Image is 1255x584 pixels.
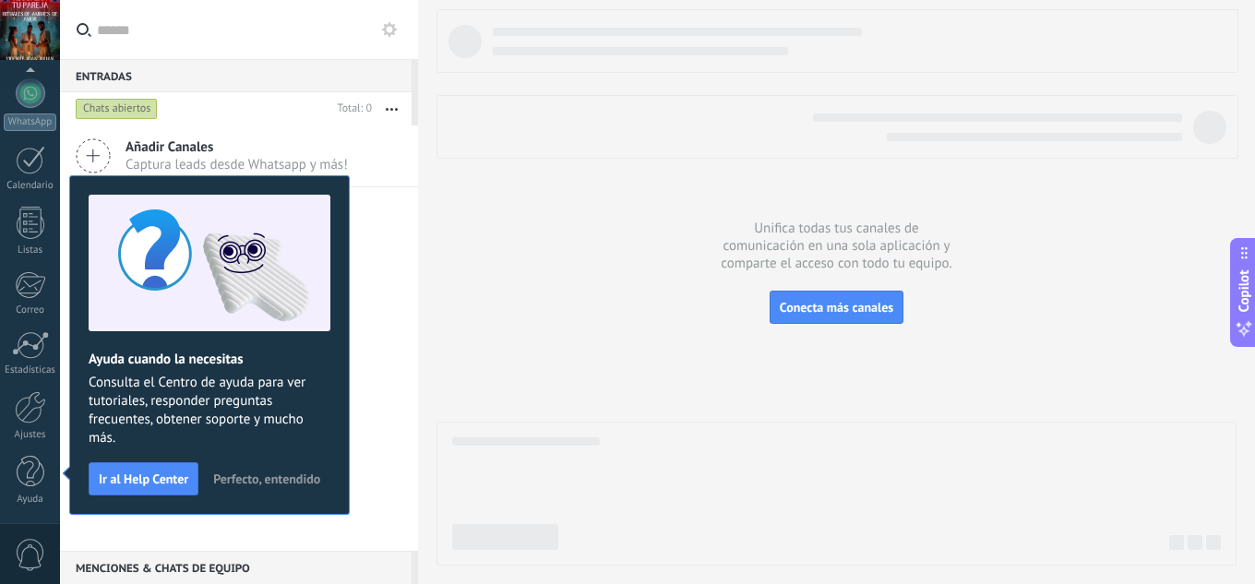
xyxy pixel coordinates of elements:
[4,244,57,256] div: Listas
[125,138,348,156] span: Añadir Canales
[372,92,412,125] button: Más
[4,494,57,506] div: Ayuda
[1235,269,1253,312] span: Copilot
[4,180,57,192] div: Calendario
[4,429,57,441] div: Ajustes
[60,59,412,92] div: Entradas
[213,472,320,485] span: Perfecto, entendido
[89,351,330,368] h2: Ayuda cuando la necesitas
[205,465,329,493] button: Perfecto, entendido
[780,299,893,316] span: Conecta más canales
[76,98,158,120] div: Chats abiertos
[4,304,57,316] div: Correo
[330,100,372,118] div: Total: 0
[4,113,56,131] div: WhatsApp
[89,462,198,495] button: Ir al Help Center
[60,551,412,584] div: Menciones & Chats de equipo
[770,291,903,324] button: Conecta más canales
[89,374,330,447] span: Consulta el Centro de ayuda para ver tutoriales, responder preguntas frecuentes, obtener soporte ...
[125,156,348,173] span: Captura leads desde Whatsapp y más!
[99,472,188,485] span: Ir al Help Center
[4,364,57,376] div: Estadísticas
